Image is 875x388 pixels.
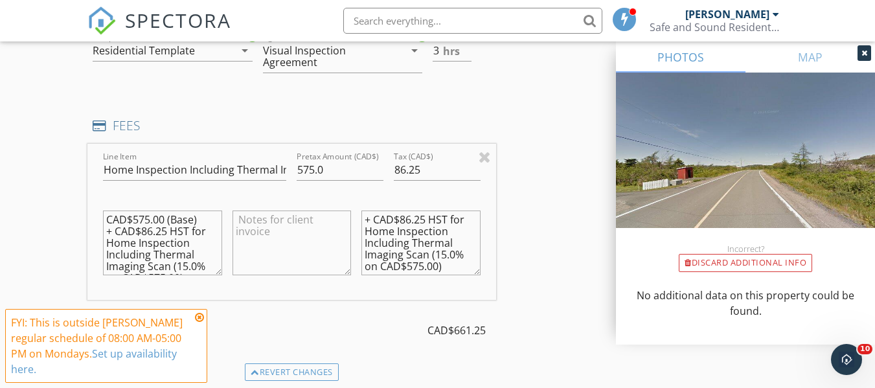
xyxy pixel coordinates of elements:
img: streetview [616,73,875,259]
div: Residential Template [93,45,195,56]
a: MAP [745,41,875,73]
a: Set up availability here. [11,347,177,376]
div: [PERSON_NAME] [685,8,769,21]
div: Discard Additional info [679,254,812,272]
iframe: Intercom live chat [831,344,862,375]
i: arrow_drop_down [407,43,422,58]
span: CAD$661.25 [427,323,486,338]
div: Safe and Sound Residential Inspection Ltd. [650,21,779,34]
div: Incorrect? [616,244,875,254]
span: 10 [858,344,872,354]
div: Visual Inspection Agreement [263,45,391,68]
div: Revert changes [245,363,339,382]
span: hrs [443,46,460,56]
a: PHOTOS [616,41,745,73]
input: 0.0 [433,40,471,62]
p: No additional data on this property could be found. [631,288,859,319]
input: Search everything... [343,8,602,34]
div: FYI: This is outside [PERSON_NAME] regular schedule of 08:00 AM-05:00 PM on Mondays. [11,315,191,377]
h4: FEES [93,117,490,134]
i: arrow_drop_down [237,43,253,58]
a: SPECTORA [87,17,231,45]
img: The Best Home Inspection Software - Spectora [87,6,116,35]
span: SPECTORA [125,6,231,34]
